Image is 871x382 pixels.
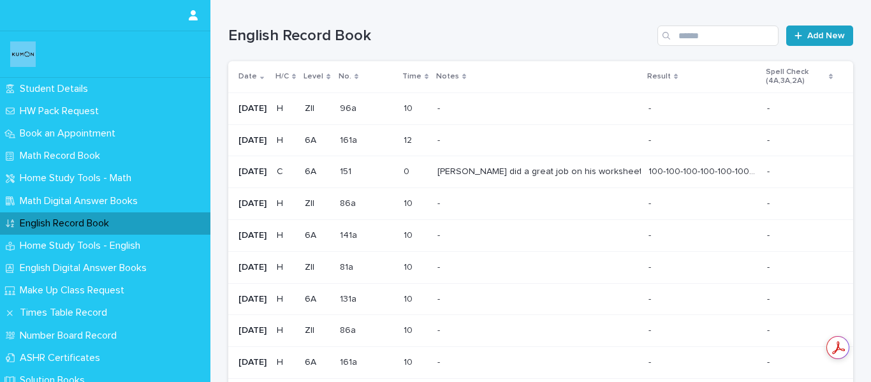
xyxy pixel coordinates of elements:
[437,262,440,273] div: -
[340,228,360,241] p: 141a
[238,325,267,336] p: [DATE]
[228,92,853,124] tr: [DATE]HZII96a96a 1010 - -- --
[767,101,772,114] p: -
[807,31,845,40] span: Add New
[404,228,415,241] p: 10
[436,70,459,84] p: Notes
[404,355,415,368] p: 10
[15,307,117,319] p: Times Table Record
[305,103,329,114] p: ZII
[437,135,440,146] div: -
[437,230,440,241] div: -
[15,217,119,230] p: English Record Book
[648,133,654,146] p: -
[305,198,329,209] p: ZII
[277,325,295,336] p: H
[339,70,351,84] p: No.
[15,128,126,140] p: Book an Appointment
[238,135,267,146] p: [DATE]
[305,230,329,241] p: 6A
[340,323,358,336] p: 86a
[305,262,329,273] p: ZII
[340,101,359,114] p: 96a
[15,150,110,162] p: Math Record Book
[437,198,440,209] div: -
[340,196,358,209] p: 86a
[277,135,295,146] p: H
[305,135,329,146] p: 6A
[277,357,295,368] p: H
[437,357,440,368] div: -
[277,166,295,177] p: C
[228,283,853,315] tr: [DATE]H6A131a131a 1010 - -- --
[402,70,421,84] p: Time
[340,164,354,177] p: 151
[10,41,36,67] img: o6XkwfS7S2qhyeB9lxyF
[238,357,267,368] p: [DATE]
[648,196,654,209] p: -
[238,294,267,305] p: [DATE]
[277,198,295,209] p: H
[767,196,772,209] p: -
[305,166,329,177] p: 6A
[657,26,779,46] input: Search
[15,83,98,95] p: Student Details
[648,323,654,336] p: -
[277,103,295,114] p: H
[15,240,150,252] p: Home Study Tools - English
[15,330,127,342] p: Number Board Record
[766,65,826,89] p: Spell Check (4A,3A,2A)
[238,262,267,273] p: [DATE]
[404,196,415,209] p: 10
[238,198,267,209] p: [DATE]
[305,294,329,305] p: 6A
[340,355,360,368] p: 161a
[277,294,295,305] p: H
[648,260,654,273] p: -
[767,260,772,273] p: -
[15,262,157,274] p: English Digital Answer Books
[767,355,772,368] p: -
[15,284,135,297] p: Make Up Class Request
[238,230,267,241] p: [DATE]
[648,291,654,305] p: -
[304,70,323,84] p: Level
[648,355,654,368] p: -
[228,315,853,347] tr: [DATE]HZII86a86a 1010 - -- --
[228,251,853,283] tr: [DATE]HZII81a81a 1010 - -- --
[767,164,772,177] p: -
[767,228,772,241] p: -
[404,291,415,305] p: 10
[340,260,356,273] p: 81a
[15,352,110,364] p: ASHR Certificates
[15,195,148,207] p: Math Digital Answer Books
[228,27,652,45] h1: English Record Book
[648,101,654,114] p: -
[228,156,853,188] tr: [DATE]C6A151151 00 [PERSON_NAME] did a great job on his worksheet but forgot to write his finishi...
[228,219,853,251] tr: [DATE]H6A141a141a 1010 - -- --
[767,291,772,305] p: -
[340,291,359,305] p: 131a
[767,133,772,146] p: -
[228,188,853,220] tr: [DATE]HZII86a86a 1010 - -- --
[15,172,142,184] p: Home Study Tools - Math
[648,228,654,241] p: -
[340,133,360,146] p: 161a
[228,347,853,379] tr: [DATE]H6A161a161a 1010 - -- --
[238,166,267,177] p: [DATE]
[404,164,412,177] p: 0
[786,26,853,46] a: Add New
[404,323,415,336] p: 10
[277,262,295,273] p: H
[238,70,257,84] p: Date
[767,323,772,336] p: -
[305,325,329,336] p: ZII
[437,166,638,177] div: [PERSON_NAME] did a great job on his worksheet but forgot to write his finishing time.
[648,164,759,177] p: 100-100-100-100-100-100-100-100-100-100
[404,260,415,273] p: 10
[647,70,671,84] p: Result
[15,105,109,117] p: HW Pack Request
[437,294,440,305] div: -
[305,357,329,368] p: 6A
